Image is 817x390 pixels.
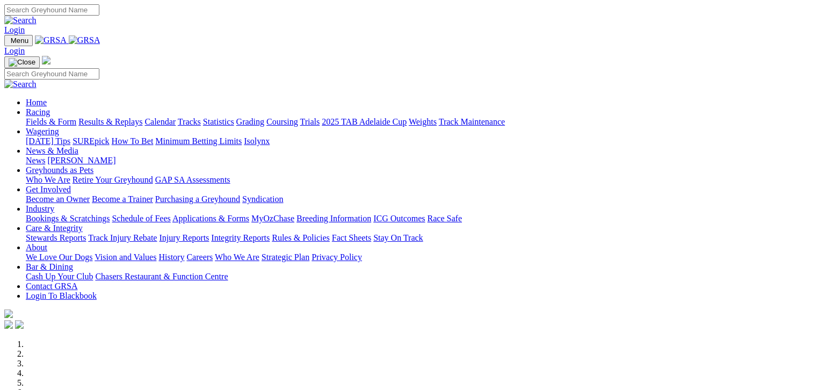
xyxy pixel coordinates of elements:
a: Statistics [203,117,234,126]
div: Bar & Dining [26,272,813,281]
input: Search [4,4,99,16]
a: Integrity Reports [211,233,270,242]
a: GAP SA Assessments [155,175,230,184]
a: [PERSON_NAME] [47,156,115,165]
a: Weights [409,117,437,126]
a: Contact GRSA [26,281,77,291]
a: How To Bet [112,136,154,146]
img: Search [4,16,37,25]
a: Racing [26,107,50,117]
a: Login [4,46,25,55]
div: Care & Integrity [26,233,813,243]
a: Get Involved [26,185,71,194]
img: Search [4,80,37,89]
div: Greyhounds as Pets [26,175,813,185]
a: Race Safe [427,214,461,223]
a: About [26,243,47,252]
a: Trials [300,117,320,126]
a: Schedule of Fees [112,214,170,223]
a: News & Media [26,146,78,155]
a: Cash Up Your Club [26,272,93,281]
a: Privacy Policy [312,252,362,262]
a: News [26,156,45,165]
a: Syndication [242,194,283,204]
span: Menu [11,37,28,45]
a: Careers [186,252,213,262]
a: Results & Replays [78,117,142,126]
a: Track Injury Rebate [88,233,157,242]
a: We Love Our Dogs [26,252,92,262]
input: Search [4,68,99,80]
a: Fields & Form [26,117,76,126]
a: Home [26,98,47,107]
a: Stay On Track [373,233,423,242]
a: Bookings & Scratchings [26,214,110,223]
a: Calendar [144,117,176,126]
a: Fact Sheets [332,233,371,242]
a: Become a Trainer [92,194,153,204]
img: Close [9,58,35,67]
a: Purchasing a Greyhound [155,194,240,204]
button: Toggle navigation [4,56,40,68]
div: Racing [26,117,813,127]
a: Applications & Forms [172,214,249,223]
a: Wagering [26,127,59,136]
img: GRSA [35,35,67,45]
a: Strategic Plan [262,252,309,262]
a: SUREpick [73,136,109,146]
a: Tracks [178,117,201,126]
div: About [26,252,813,262]
a: History [158,252,184,262]
img: GRSA [69,35,100,45]
a: Minimum Betting Limits [155,136,242,146]
img: logo-grsa-white.png [42,56,50,64]
a: 2025 TAB Adelaide Cup [322,117,407,126]
a: [DATE] Tips [26,136,70,146]
a: MyOzChase [251,214,294,223]
a: ICG Outcomes [373,214,425,223]
a: Injury Reports [159,233,209,242]
a: Isolynx [244,136,270,146]
div: Get Involved [26,194,813,204]
a: Grading [236,117,264,126]
a: Login To Blackbook [26,291,97,300]
a: Login [4,25,25,34]
div: Wagering [26,136,813,146]
a: Retire Your Greyhound [73,175,153,184]
a: Track Maintenance [439,117,505,126]
a: Greyhounds as Pets [26,165,93,175]
a: Care & Integrity [26,223,83,233]
a: Rules & Policies [272,233,330,242]
img: facebook.svg [4,320,13,329]
a: Chasers Restaurant & Function Centre [95,272,228,281]
div: News & Media [26,156,813,165]
a: Stewards Reports [26,233,86,242]
a: Breeding Information [297,214,371,223]
div: Industry [26,214,813,223]
a: Industry [26,204,54,213]
a: Coursing [266,117,298,126]
a: Become an Owner [26,194,90,204]
a: Who We Are [215,252,259,262]
button: Toggle navigation [4,35,33,46]
img: twitter.svg [15,320,24,329]
a: Vision and Values [95,252,156,262]
img: logo-grsa-white.png [4,309,13,318]
a: Bar & Dining [26,262,73,271]
a: Who We Are [26,175,70,184]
